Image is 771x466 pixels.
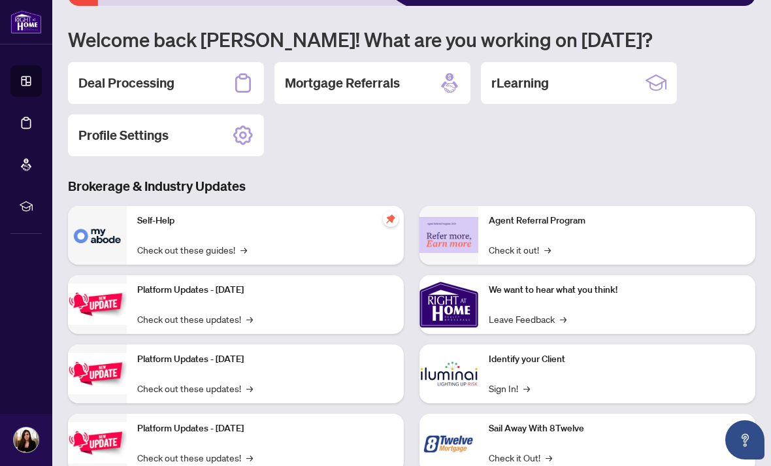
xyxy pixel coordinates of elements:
[491,74,549,92] h2: rLearning
[137,242,247,257] a: Check out these guides!→
[489,422,745,436] p: Sail Away With 8Twelve
[560,312,566,326] span: →
[523,381,530,395] span: →
[246,381,253,395] span: →
[419,344,478,403] img: Identify your Client
[489,381,530,395] a: Sign In!→
[489,352,745,367] p: Identify your Client
[68,206,127,265] img: Self-Help
[240,242,247,257] span: →
[68,422,127,463] img: Platform Updates - June 23, 2025
[78,74,174,92] h2: Deal Processing
[489,214,745,228] p: Agent Referral Program
[137,312,253,326] a: Check out these updates!→
[383,211,399,227] span: pushpin
[137,450,253,465] a: Check out these updates!→
[68,177,755,195] h3: Brokerage & Industry Updates
[68,27,755,52] h1: Welcome back [PERSON_NAME]! What are you working on [DATE]?
[285,74,400,92] h2: Mortgage Referrals
[137,422,393,436] p: Platform Updates - [DATE]
[68,284,127,325] img: Platform Updates - July 21, 2025
[137,214,393,228] p: Self-Help
[78,126,169,144] h2: Profile Settings
[246,450,253,465] span: →
[14,427,39,452] img: Profile Icon
[137,352,393,367] p: Platform Updates - [DATE]
[10,10,42,34] img: logo
[246,312,253,326] span: →
[489,283,745,297] p: We want to hear what you think!
[489,312,566,326] a: Leave Feedback→
[419,217,478,253] img: Agent Referral Program
[544,242,551,257] span: →
[137,283,393,297] p: Platform Updates - [DATE]
[546,450,552,465] span: →
[725,420,764,459] button: Open asap
[137,381,253,395] a: Check out these updates!→
[68,353,127,394] img: Platform Updates - July 8, 2025
[419,275,478,334] img: We want to hear what you think!
[489,242,551,257] a: Check it out!→
[489,450,552,465] a: Check it Out!→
